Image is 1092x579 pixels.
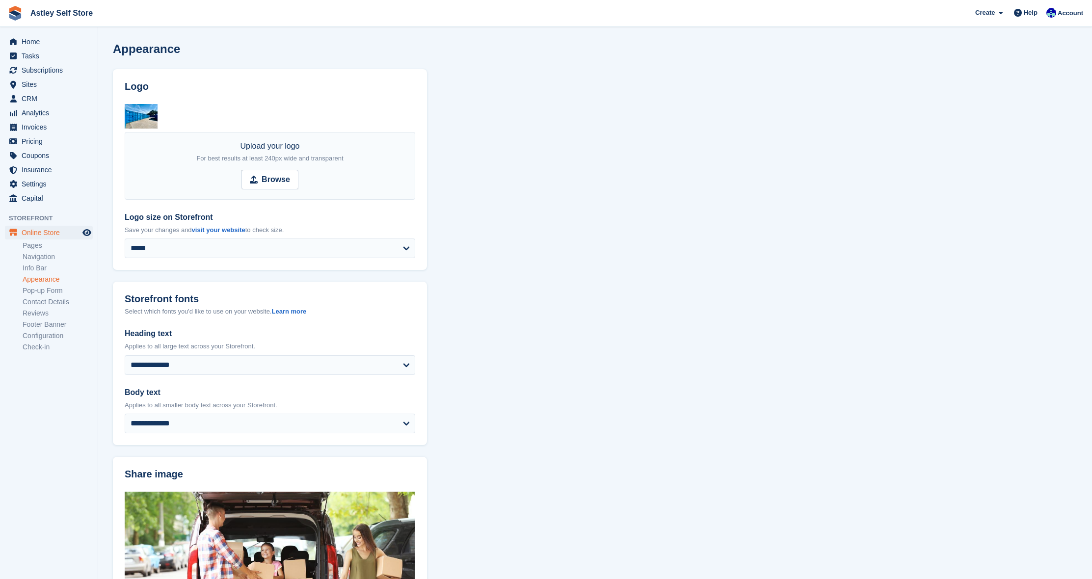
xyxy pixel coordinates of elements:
[113,42,180,55] h1: Appearance
[196,155,343,162] span: For best results at least 240px wide and transparent
[5,134,93,148] a: menu
[192,226,245,234] a: visit your website
[23,342,93,352] a: Check-in
[81,227,93,238] a: Preview store
[9,213,98,223] span: Storefront
[5,149,93,162] a: menu
[23,331,93,341] a: Configuration
[23,275,93,284] a: Appearance
[5,226,93,239] a: menu
[22,191,80,205] span: Capital
[5,177,93,191] a: menu
[5,163,93,177] a: menu
[22,49,80,63] span: Tasks
[22,63,80,77] span: Subscriptions
[23,252,93,262] a: Navigation
[262,174,290,185] strong: Browse
[5,106,93,120] a: menu
[125,400,415,410] p: Applies to all smaller body text across your Storefront.
[22,226,80,239] span: Online Store
[27,5,97,21] a: Astley Self Store
[22,120,80,134] span: Invoices
[23,241,93,250] a: Pages
[125,211,415,223] label: Logo size on Storefront
[22,106,80,120] span: Analytics
[125,342,415,351] p: Applies to all large text across your Storefront.
[5,120,93,134] a: menu
[125,293,199,305] h2: Storefront fonts
[22,177,80,191] span: Settings
[196,140,343,164] div: Upload your logo
[23,263,93,273] a: Info Bar
[1024,8,1038,18] span: Help
[23,309,93,318] a: Reviews
[125,328,415,340] label: Heading text
[22,134,80,148] span: Pricing
[23,297,93,307] a: Contact Details
[125,469,415,480] h2: Share image
[5,49,93,63] a: menu
[5,35,93,49] a: menu
[125,104,158,129] img: IMG_7872.jpeg
[5,78,93,91] a: menu
[22,35,80,49] span: Home
[271,308,306,315] a: Learn more
[22,163,80,177] span: Insurance
[5,63,93,77] a: menu
[23,286,93,295] a: Pop-up Form
[125,225,415,235] p: Save your changes and to check size.
[975,8,995,18] span: Create
[125,387,415,398] label: Body text
[5,92,93,105] a: menu
[22,92,80,105] span: CRM
[1046,8,1056,18] img: Gemma Parkinson
[1058,8,1083,18] span: Account
[125,81,415,92] h2: Logo
[241,170,298,189] input: Browse
[125,307,415,316] div: Select which fonts you'd like to use on your website.
[5,191,93,205] a: menu
[22,149,80,162] span: Coupons
[22,78,80,91] span: Sites
[8,6,23,21] img: stora-icon-8386f47178a22dfd0bd8f6a31ec36ba5ce8667c1dd55bd0f319d3a0aa187defe.svg
[23,320,93,329] a: Footer Banner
